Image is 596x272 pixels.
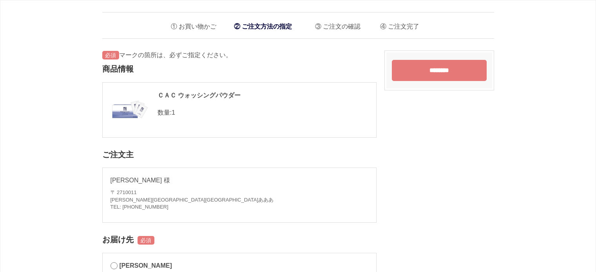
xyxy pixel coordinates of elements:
[102,50,377,60] p: マークの箇所は、必ずご指定ください。
[111,176,368,185] p: [PERSON_NAME] 様
[111,108,368,117] p: 数量:
[111,189,368,211] address: 〒 2710011 [PERSON_NAME][GEOGRAPHIC_DATA][GEOGRAPHIC_DATA]あああ TEL: [PHONE_NUMBER]
[120,262,172,269] span: [PERSON_NAME]
[102,146,377,164] h2: ご注文主
[172,109,175,116] span: 1
[102,60,377,78] h2: 商品情報
[230,18,296,34] li: ご注文方法の指定
[111,90,150,130] img: 060004.jpg
[165,16,216,32] li: お買い物かご
[102,231,377,249] h2: お届け先
[309,16,360,32] li: ご注文の確認
[374,16,419,32] li: ご注文完了
[111,90,368,101] div: ＣＡＣ ウォッシングパウダー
